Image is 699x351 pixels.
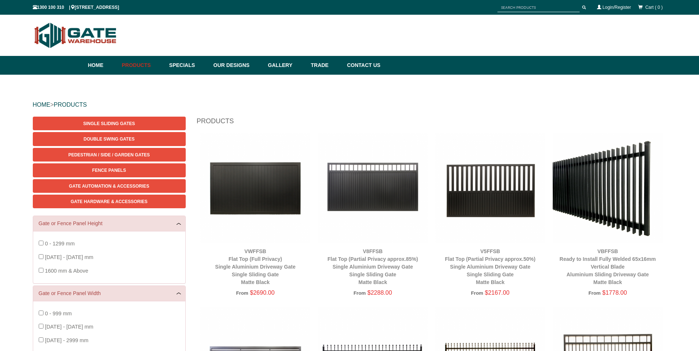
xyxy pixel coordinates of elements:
[471,290,483,296] span: From
[602,290,627,296] span: $1778.00
[250,290,275,296] span: $2690.00
[343,56,381,75] a: Contact Us
[236,290,248,296] span: From
[71,199,148,204] span: Gate Hardware & Accessories
[435,133,545,243] img: V5FFSB - Flat Top (Partial Privacy approx.50%) - Single Aluminium Driveway Gate - Single Sliding ...
[307,56,343,75] a: Trade
[497,3,580,12] input: SEARCH PRODUCTS
[197,117,667,130] h1: Products
[560,248,656,285] a: VBFFSBReady to Install Fully Welded 65x16mm Vertical BladeAluminium Sliding Driveway GateMatte Black
[264,56,307,75] a: Gallery
[33,148,186,162] a: Pedestrian / Side / Garden Gates
[54,102,87,108] a: PRODUCTS
[69,184,149,189] span: Gate Automation & Accessories
[553,133,663,243] img: VBFFSB - Ready to Install Fully Welded 65x16mm Vertical Blade - Aluminium Sliding Driveway Gate -...
[33,102,50,108] a: HOME
[45,241,75,247] span: 0 - 1299 mm
[445,248,536,285] a: V5FFSBFlat Top (Partial Privacy approx.50%)Single Aluminium Driveway GateSingle Sliding GateMatte...
[33,117,186,130] a: Single Sliding Gates
[33,18,119,52] img: Gate Warehouse
[68,152,150,157] span: Pedestrian / Side / Garden Gates
[353,290,366,296] span: From
[33,179,186,193] a: Gate Automation & Accessories
[45,324,93,330] span: [DATE] - [DATE] mm
[33,132,186,146] a: Double Swing Gates
[485,290,510,296] span: $2167.00
[367,290,392,296] span: $2288.00
[45,254,93,260] span: [DATE] - [DATE] mm
[88,56,118,75] a: Home
[165,56,210,75] a: Specials
[210,56,264,75] a: Our Designs
[39,290,180,297] a: Gate or Fence Panel Width
[200,133,311,243] img: VWFFSB - Flat Top (Full Privacy) - Single Aluminium Driveway Gate - Single Sliding Gate - Matte B...
[45,311,72,316] span: 0 - 999 mm
[83,121,135,126] span: Single Sliding Gates
[645,5,663,10] span: Cart ( 0 )
[588,290,601,296] span: From
[45,268,88,274] span: 1600 mm & Above
[33,5,119,10] span: 1300 100 310 | [STREET_ADDRESS]
[33,163,186,177] a: Fence Panels
[39,220,180,227] a: Gate or Fence Panel Height
[84,136,134,142] span: Double Swing Gates
[45,337,88,343] span: [DATE] - 2999 mm
[318,133,428,243] img: V8FFSB - Flat Top (Partial Privacy approx.85%) - Single Aluminium Driveway Gate - Single Sliding ...
[33,93,667,117] div: >
[118,56,166,75] a: Products
[92,168,126,173] span: Fence Panels
[215,248,296,285] a: VWFFSBFlat Top (Full Privacy)Single Aluminium Driveway GateSingle Sliding GateMatte Black
[328,248,418,285] a: V8FFSBFlat Top (Partial Privacy approx.85%)Single Aluminium Driveway GateSingle Sliding GateMatte...
[602,5,631,10] a: Login/Register
[33,195,186,208] a: Gate Hardware & Accessories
